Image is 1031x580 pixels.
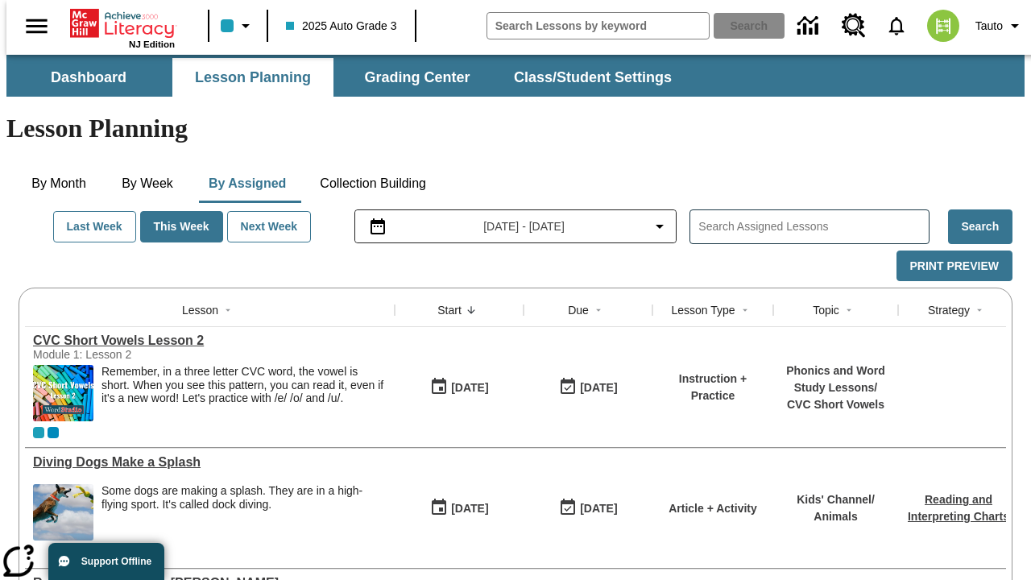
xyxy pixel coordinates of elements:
[424,372,494,403] button: 08/18/25: First time the lesson was available
[437,302,462,318] div: Start
[698,215,928,238] input: Search Assigned Lessons
[580,499,617,519] div: [DATE]
[876,5,917,47] a: Notifications
[33,333,387,348] a: CVC Short Vowels Lesson 2, Lessons
[70,7,175,39] a: Home
[227,211,312,242] button: Next Week
[589,300,608,320] button: Sort
[580,378,617,398] div: [DATE]
[48,427,59,438] div: OL 2025 Auto Grade 4
[424,493,494,524] button: 08/18/25: First time the lesson was available
[101,484,387,541] div: Some dogs are making a splash. They are in a high-flying sport. It's called dock diving.
[451,499,488,519] div: [DATE]
[362,217,670,236] button: Select the date range menu item
[462,300,481,320] button: Sort
[196,164,299,203] button: By Assigned
[788,4,832,48] a: Data Center
[568,302,589,318] div: Due
[487,13,709,39] input: search field
[483,218,565,235] span: [DATE] - [DATE]
[928,302,970,318] div: Strategy
[33,455,387,470] div: Diving Dogs Make a Splash
[813,302,839,318] div: Topic
[172,58,333,97] button: Lesson Planning
[101,365,387,421] div: Remember, in a three letter CVC word, the vowel is short. When you see this pattern, you can read...
[81,556,151,567] span: Support Offline
[451,378,488,398] div: [DATE]
[214,11,262,40] button: Class color is light blue. Change class color
[6,55,1025,97] div: SubNavbar
[797,491,875,508] p: Kids' Channel /
[839,300,859,320] button: Sort
[307,164,439,203] button: Collection Building
[970,300,989,320] button: Sort
[501,58,685,97] button: Class/Student Settings
[6,114,1025,143] h1: Lesson Planning
[13,2,60,50] button: Open side menu
[660,371,765,404] p: Instruction + Practice
[917,5,969,47] button: Select a new avatar
[53,211,136,242] button: Last Week
[140,211,223,242] button: This Week
[33,333,387,348] div: CVC Short Vowels Lesson 2
[832,4,876,48] a: Resource Center, Will open in new tab
[553,372,623,403] button: 08/18/25: Last day the lesson can be accessed
[927,10,959,42] img: avatar image
[33,365,93,421] img: CVC Short Vowels Lesson 2.
[781,362,890,396] p: Phonics and Word Study Lessons /
[797,508,875,525] p: Animals
[129,39,175,49] span: NJ Edition
[33,427,44,438] div: Current Class
[650,217,669,236] svg: Collapse Date Range Filter
[781,396,890,413] p: CVC Short Vowels
[969,11,1031,40] button: Profile/Settings
[553,493,623,524] button: 08/18/25: Last day the lesson can be accessed
[107,164,188,203] button: By Week
[337,58,498,97] button: Grading Center
[70,6,175,49] div: Home
[33,348,275,361] div: Module 1: Lesson 2
[48,543,164,580] button: Support Offline
[182,302,218,318] div: Lesson
[218,300,238,320] button: Sort
[286,18,397,35] span: 2025 Auto Grade 3
[896,251,1012,282] button: Print Preview
[33,455,387,470] a: Diving Dogs Make a Splash, Lessons
[975,18,1003,35] span: Tauto
[19,164,99,203] button: By Month
[669,500,757,517] p: Article + Activity
[671,302,735,318] div: Lesson Type
[735,300,755,320] button: Sort
[33,484,93,541] img: A dog is jumping high in the air in an attempt to grab a yellow toy with its mouth.
[908,493,1009,523] a: Reading and Interpreting Charts
[101,484,387,512] div: Some dogs are making a splash. They are in a high-flying sport. It's called dock diving.
[6,58,686,97] div: SubNavbar
[948,209,1012,244] button: Search
[8,58,169,97] button: Dashboard
[101,365,387,405] p: Remember, in a three letter CVC word, the vowel is short. When you see this pattern, you can read...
